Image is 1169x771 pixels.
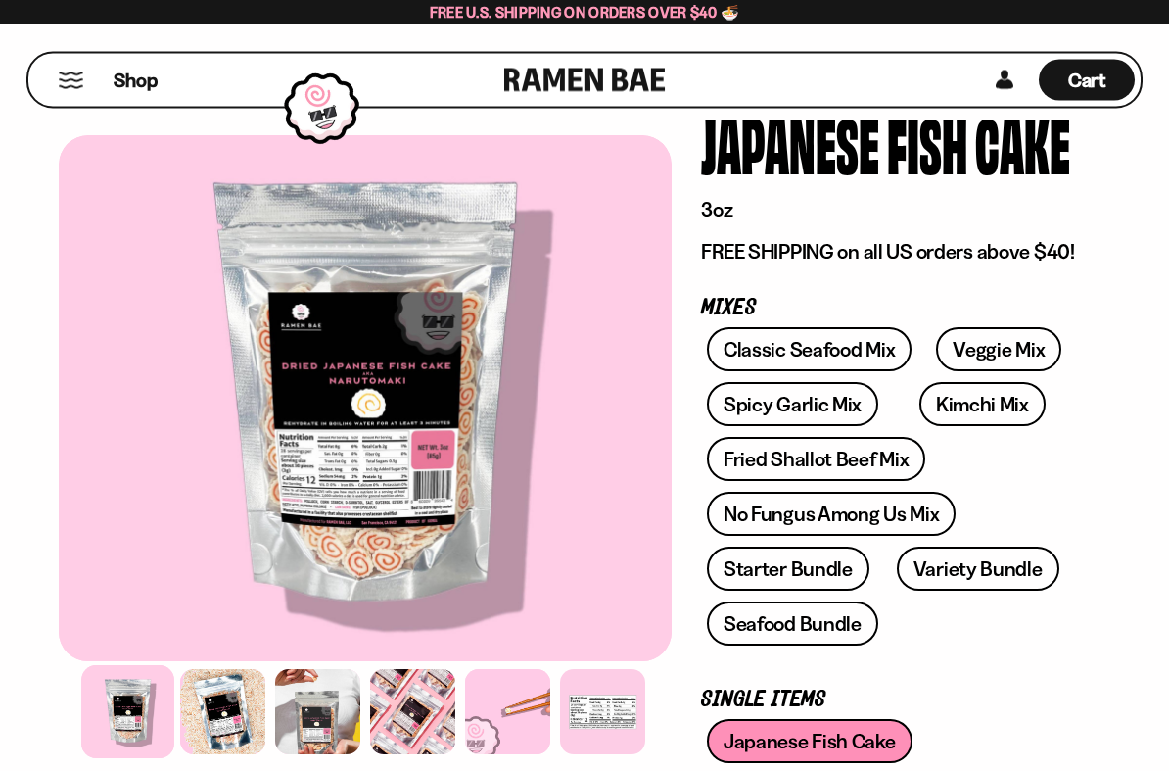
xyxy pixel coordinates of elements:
div: Japanese [701,108,879,181]
a: Seafood Bundle [707,602,878,647]
a: Classic Seafood Mix [707,328,912,372]
a: Variety Bundle [897,548,1059,592]
a: Kimchi Mix [919,383,1046,427]
button: Mobile Menu Trigger [58,72,84,89]
a: Fried Shallot Beef Mix [707,438,925,482]
a: Spicy Garlic Mix [707,383,878,427]
div: Cake [975,108,1070,181]
div: Cart [1039,54,1135,107]
p: FREE SHIPPING on all US orders above $40! [701,240,1081,265]
span: Free U.S. Shipping on Orders over $40 🍜 [430,3,740,22]
a: No Fungus Among Us Mix [707,493,956,537]
a: Shop [114,60,158,101]
span: Shop [114,68,158,94]
div: Fish [887,108,967,181]
p: 3oz [701,198,1081,223]
a: Starter Bundle [707,548,869,592]
p: Single Items [701,692,1081,710]
p: Mixes [701,300,1081,318]
span: Cart [1068,69,1106,92]
a: Veggie Mix [936,328,1061,372]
